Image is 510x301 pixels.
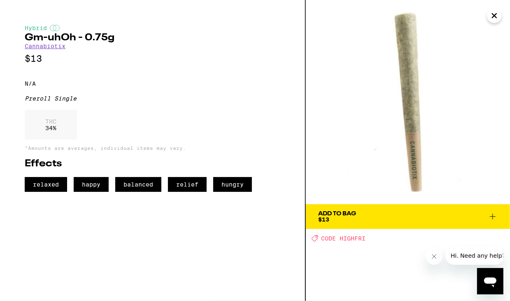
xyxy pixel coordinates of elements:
[426,248,442,265] iframe: Close message
[25,25,280,31] div: Hybrid
[50,25,60,31] img: hybridColor.svg
[318,216,329,223] span: $13
[25,110,77,140] div: 34 %
[25,80,280,87] p: N/A
[477,268,503,294] iframe: Button to launch messaging window
[25,159,280,169] h2: Effects
[115,177,161,192] span: balanced
[168,177,207,192] span: relief
[306,204,510,229] button: Add To Bag$13
[5,6,59,12] span: Hi. Need any help?
[25,177,67,192] span: relaxed
[487,8,502,23] button: Close
[25,95,280,102] div: Preroll Single
[45,118,56,125] p: THC
[74,177,109,192] span: happy
[25,43,65,49] a: Cannabiotix
[321,235,366,242] span: CODE HIGHFRI
[213,177,252,192] span: hungry
[25,33,280,43] h2: Gm-uhOh - 0.75g
[25,54,280,64] p: $13
[446,247,503,265] iframe: Message from company
[318,211,356,217] div: Add To Bag
[25,145,280,151] p: *Amounts are averages, individual items may vary.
